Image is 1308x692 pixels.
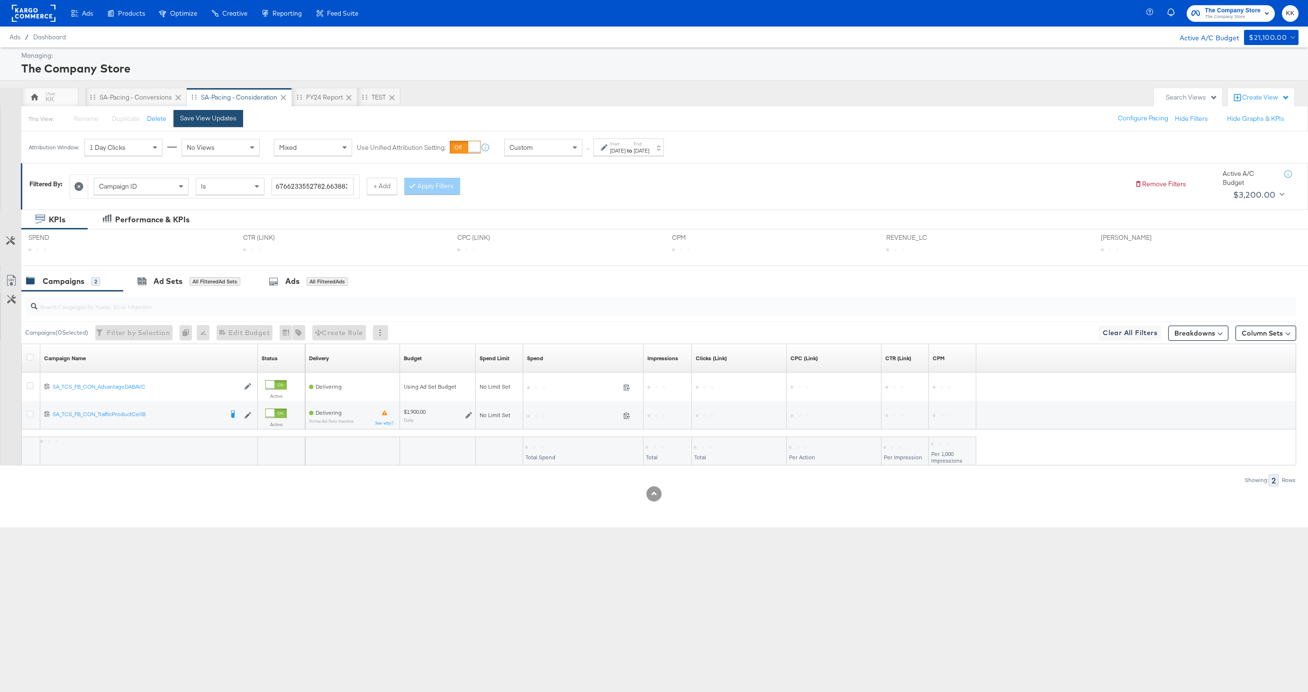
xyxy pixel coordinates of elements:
sub: Some Ad Sets Inactive [309,419,354,424]
div: [DATE] [634,147,649,155]
div: CTR (Link) [885,355,911,362]
a: The number of clicks on links appearing on your ad or Page that direct people to your sites off F... [696,355,727,362]
button: Configure Pacing [1111,110,1175,127]
sub: Daily [404,417,414,423]
div: Drag to reorder tab [297,94,302,100]
span: Delivering [316,409,342,416]
div: Performance & KPIs [115,214,190,225]
div: Create View [1242,93,1290,102]
div: SA_TCS_FB_CON_TrafficProductCellB [53,410,223,418]
button: Delete [147,114,166,123]
div: Clicks (Link) [696,355,727,362]
button: $3,200.00 [1229,187,1286,202]
button: The Company StoreThe Company Store [1187,5,1275,22]
span: REVENUE_LC [886,233,957,242]
button: Remove Filters [1135,180,1186,189]
div: SA-Pacing - Consideration [201,93,277,102]
div: KK [45,95,54,104]
strong: to [626,147,634,154]
span: Ads [9,33,20,41]
div: All Filtered Ads [307,277,348,286]
input: Search Campaigns by Name, ID or Objective [37,293,1176,312]
a: The average cost for each link click you've received from your ad. [790,355,818,362]
div: CPC (Link) [790,355,818,362]
div: Ads [285,276,300,287]
span: Optimize [170,9,197,17]
a: The total amount spent to date. [527,355,543,362]
span: Per Action [789,454,815,461]
div: Campaigns ( 0 Selected) [25,328,88,337]
span: Custom [509,143,533,152]
div: KPIs [49,214,65,225]
a: SA_TCS_FB_CON_TrafficProductCellB [53,410,223,420]
button: Breakdowns [1168,326,1228,341]
div: The Company Store [21,60,1296,76]
span: [PERSON_NAME] [1101,233,1172,242]
span: Per 1,000 Impressions [931,450,963,464]
span: CPC (LINK) [457,233,528,242]
input: Enter a search term [272,178,354,195]
button: $21,100.00 [1244,30,1299,45]
span: Is [201,182,206,191]
span: Per Impression [884,454,922,461]
div: FY24 Report [306,93,343,102]
a: The maximum amount you're willing to spend on your ads, on average each day or over the lifetime ... [404,355,422,362]
span: Creative [222,9,247,17]
label: Start: [610,141,626,147]
div: Budget [404,355,422,362]
span: Clear All Filters [1103,327,1157,339]
div: Drag to reorder tab [362,94,367,100]
span: Total [646,454,658,461]
div: Drag to reorder tab [191,94,197,100]
div: $21,100.00 [1249,32,1287,44]
span: ↑ [583,147,592,151]
span: CPM [672,233,743,242]
span: SPEND [28,233,100,242]
div: Active A/C Budget [1223,169,1275,187]
div: Save View Updates [180,114,236,123]
div: Active A/C Budget [1170,30,1239,44]
label: End: [634,141,649,147]
a: Reflects the ability of your Ad Campaign to achieve delivery based on ad states, schedule and bud... [309,355,329,362]
button: Column Sets [1235,326,1296,341]
button: Clear All Filters [1099,326,1161,341]
div: [DATE] [610,147,626,155]
span: Ads [82,9,93,17]
div: Drag to reorder tab [90,94,95,100]
button: + Add [367,178,397,195]
div: Using Ad Set Budget [404,383,472,391]
span: Feed Suite [327,9,358,17]
div: 0 [180,325,197,340]
div: This View: [28,115,54,123]
span: / [20,33,33,41]
div: Rows [1281,477,1296,483]
span: Rename [74,114,99,123]
div: Delivery [309,355,329,362]
a: The number of times your ad was served. On mobile apps an ad is counted as served the first time ... [647,355,678,362]
a: SA_TCS_FB_CON_AdvantageDABAVC [53,383,239,391]
span: Reporting [272,9,302,17]
div: Status [262,355,278,362]
a: Dashboard [33,33,66,41]
div: 2 [91,277,100,286]
a: The number of clicks received on a link in your ad divided by the number of impressions. [885,355,911,362]
label: Active [265,393,287,399]
div: $3,200.00 [1233,188,1276,202]
div: Campaign Name [44,355,86,362]
span: The Company Store [1205,13,1261,21]
span: The Company Store [1205,6,1261,16]
div: $1,900.00 [404,408,426,416]
span: Total Spend [526,454,555,461]
span: Campaign ID [99,182,137,191]
span: No Limit Set [480,383,510,390]
button: Hide Filters [1175,114,1208,123]
span: No Views [187,143,215,152]
span: Products [118,9,145,17]
span: KK [1286,8,1295,19]
a: Shows the current state of your Ad Campaign. [262,355,278,362]
span: No Limit Set [480,411,510,419]
div: All Filtered Ad Sets [190,277,240,286]
div: Managing: [21,51,1296,60]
